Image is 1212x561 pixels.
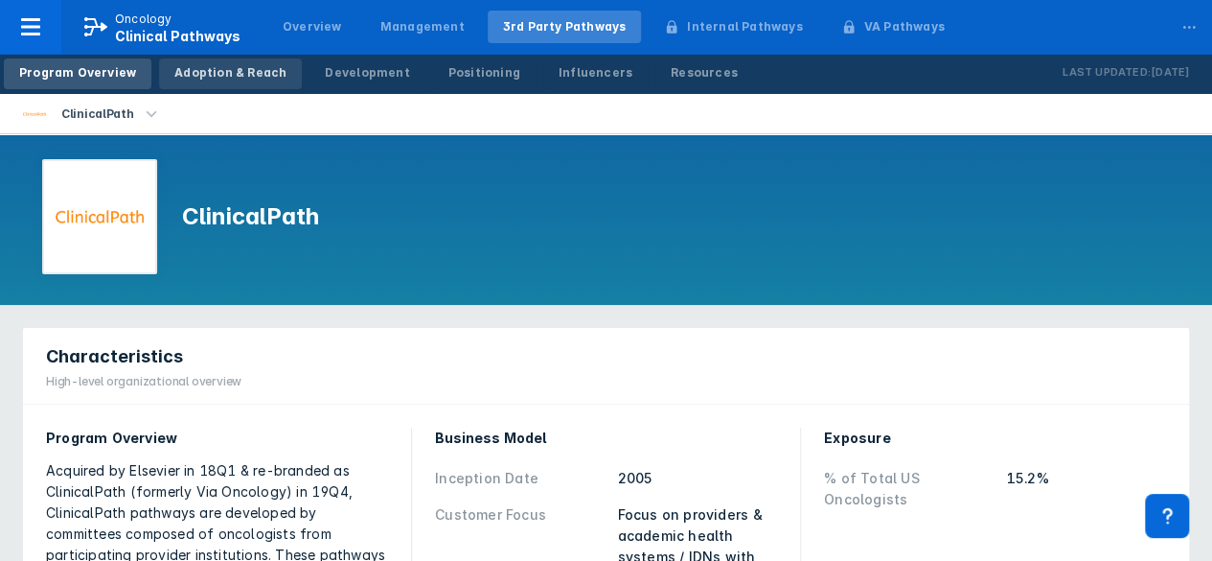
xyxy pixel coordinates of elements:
div: Influencers [559,64,632,82]
div: 2005 [618,468,778,489]
h1: ClinicalPath [182,201,319,232]
div: Program Overview [46,428,388,449]
div: Development [325,64,409,82]
div: Exposure [824,428,1166,449]
span: Clinical Pathways [115,28,240,44]
a: Management [365,11,480,43]
a: Development [309,58,424,89]
a: Overview [267,11,357,43]
a: Resources [655,58,753,89]
p: Oncology [115,11,172,28]
div: Contact Support [1145,494,1189,538]
div: ClinicalPath [54,101,141,128]
img: via-oncology [56,173,144,261]
div: Positioning [448,64,520,82]
a: Adoption & Reach [159,58,302,89]
span: Characteristics [46,345,183,368]
div: Program Overview [19,64,136,82]
a: 3rd Party Pathways [488,11,642,43]
div: 15.2% [1007,468,1167,510]
p: [DATE] [1151,63,1189,82]
div: Internal Pathways [687,18,802,35]
div: % of Total US Oncologists [824,468,995,510]
div: Adoption & Reach [174,64,286,82]
div: Resources [671,64,738,82]
img: via-oncology [23,103,46,126]
div: Overview [283,18,342,35]
a: Program Overview [4,58,151,89]
div: 3rd Party Pathways [503,18,627,35]
a: Positioning [433,58,536,89]
div: Inception Date [435,468,606,489]
div: Management [380,18,465,35]
div: VA Pathways [864,18,945,35]
div: ... [1170,3,1208,43]
p: Last Updated: [1063,63,1151,82]
a: Influencers [543,58,648,89]
div: High-level organizational overview [46,373,241,390]
div: Business Model [435,428,777,449]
